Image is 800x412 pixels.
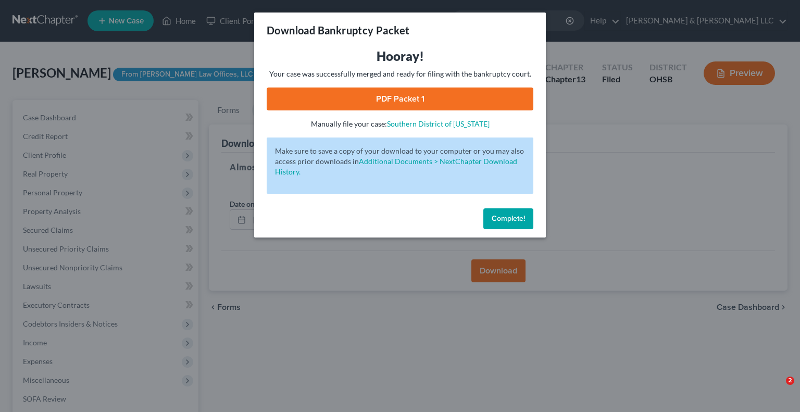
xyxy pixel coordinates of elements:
[267,88,533,110] a: PDF Packet 1
[275,157,517,176] a: Additional Documents > NextChapter Download History.
[492,214,525,223] span: Complete!
[786,377,794,385] span: 2
[267,23,409,38] h3: Download Bankruptcy Packet
[267,69,533,79] p: Your case was successfully merged and ready for filing with the bankruptcy court.
[765,377,790,402] iframe: Intercom live chat
[275,146,525,177] p: Make sure to save a copy of your download to your computer or you may also access prior downloads in
[267,119,533,129] p: Manually file your case:
[267,48,533,65] h3: Hooray!
[483,208,533,229] button: Complete!
[387,119,490,128] a: Southern District of [US_STATE]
